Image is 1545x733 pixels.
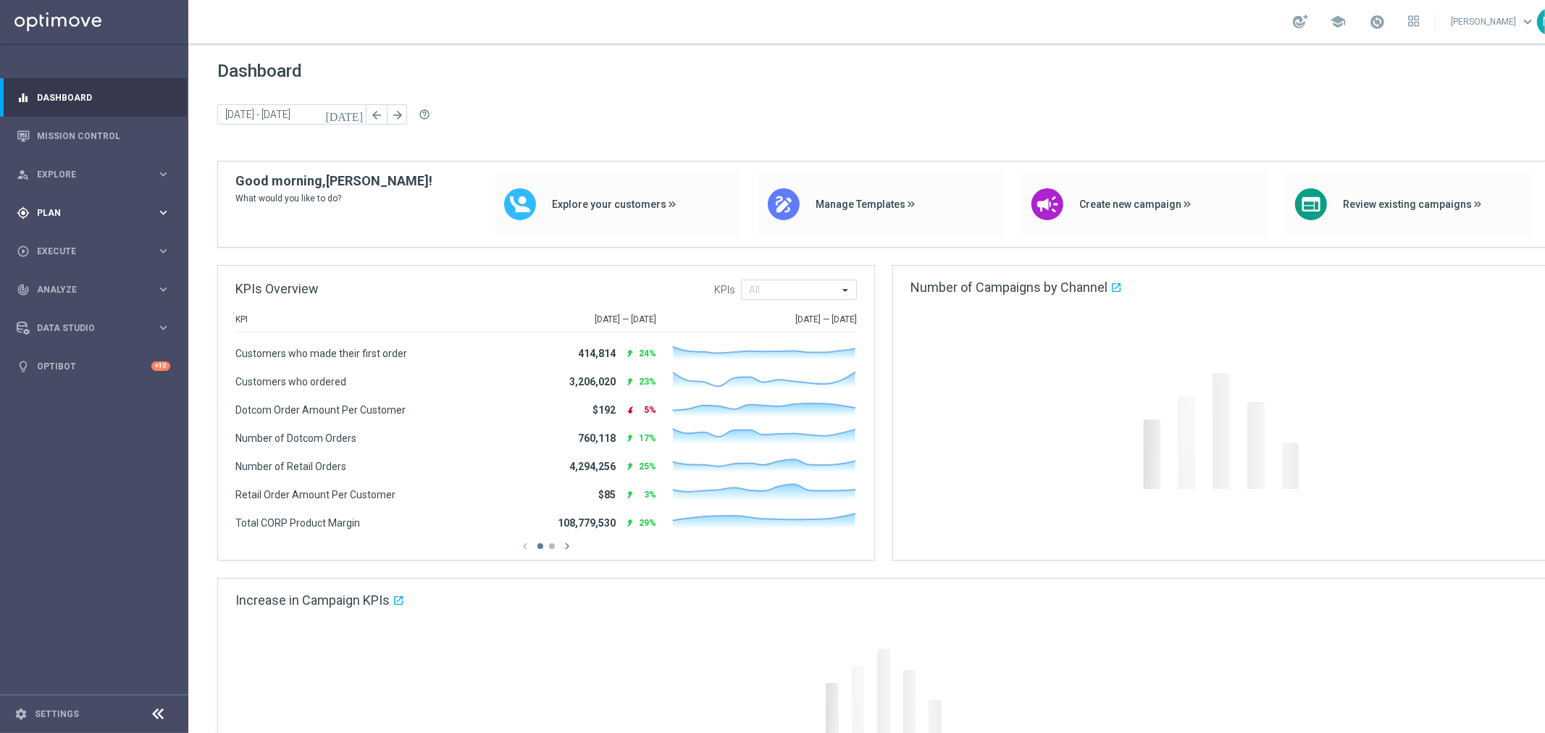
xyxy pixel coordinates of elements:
button: Mission Control [16,130,171,142]
button: play_circle_outline Execute keyboard_arrow_right [16,246,171,257]
button: gps_fixed Plan keyboard_arrow_right [16,207,171,219]
div: Dashboard [17,78,170,117]
div: Plan [17,206,156,219]
div: Optibot [17,347,170,385]
div: Explore [17,168,156,181]
span: Execute [37,247,156,256]
i: lightbulb [17,360,30,373]
i: keyboard_arrow_right [156,321,170,335]
button: lightbulb Optibot +10 [16,361,171,372]
span: Data Studio [37,324,156,332]
button: track_changes Analyze keyboard_arrow_right [16,284,171,296]
i: play_circle_outline [17,245,30,258]
i: track_changes [17,283,30,296]
a: [PERSON_NAME]keyboard_arrow_down [1449,11,1537,33]
span: keyboard_arrow_down [1520,14,1536,30]
div: Execute [17,245,156,258]
span: school [1330,14,1346,30]
button: person_search Explore keyboard_arrow_right [16,169,171,180]
span: Plan [37,209,156,217]
a: Mission Control [37,117,170,155]
button: Data Studio keyboard_arrow_right [16,322,171,334]
i: keyboard_arrow_right [156,167,170,181]
button: equalizer Dashboard [16,92,171,104]
div: Mission Control [17,117,170,155]
i: person_search [17,168,30,181]
div: +10 [151,361,170,371]
span: Analyze [37,285,156,294]
div: Analyze [17,283,156,296]
a: Settings [35,710,79,719]
a: Dashboard [37,78,170,117]
i: equalizer [17,91,30,104]
i: keyboard_arrow_right [156,244,170,258]
i: gps_fixed [17,206,30,219]
a: Optibot [37,347,151,385]
i: keyboard_arrow_right [156,282,170,296]
span: Explore [37,170,156,179]
i: keyboard_arrow_right [156,206,170,219]
div: Data Studio [17,322,156,335]
i: settings [14,708,28,721]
